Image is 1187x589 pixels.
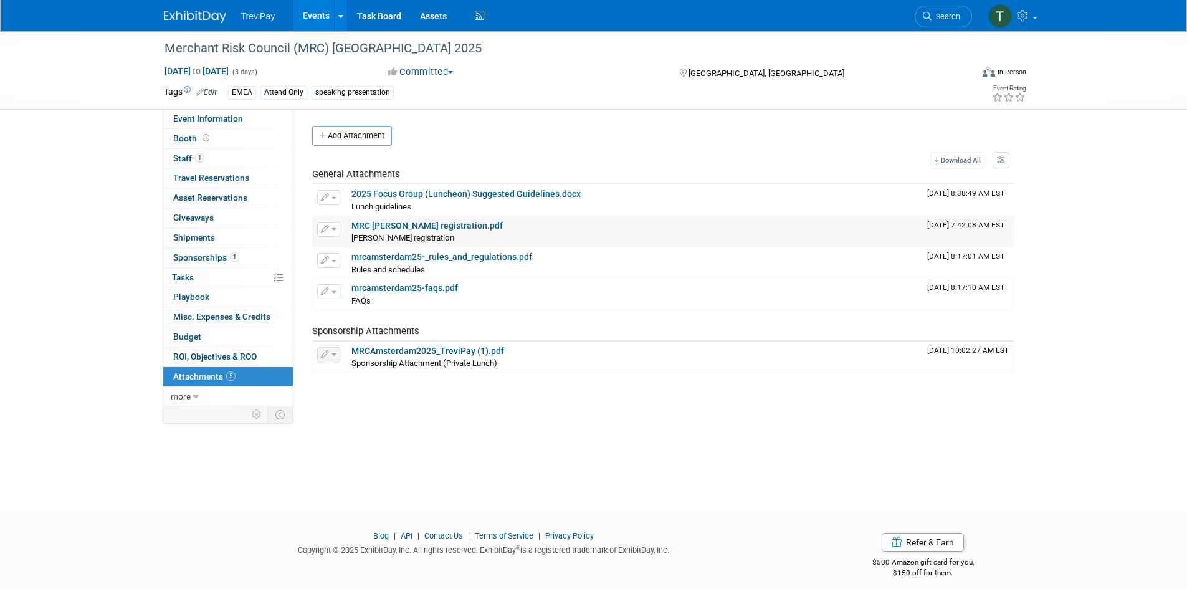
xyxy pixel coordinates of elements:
span: Search [932,12,960,21]
span: Upload Timestamp [927,189,1004,198]
td: Upload Timestamp [922,247,1014,279]
a: 2025 Focus Group (Luncheon) Suggested Guidelines.docx [351,189,581,199]
a: Giveaways [163,208,293,227]
span: [DATE] [DATE] [164,65,229,77]
td: Upload Timestamp [922,342,1014,373]
span: Shipments [173,232,215,242]
a: Misc. Expenses & Credits [163,307,293,327]
a: Terms of Service [475,531,533,540]
span: Playbook [173,292,209,302]
span: to [191,66,203,76]
div: speaking presentation [312,86,394,99]
span: Asset Reservations [173,193,247,203]
span: FAQs [351,296,371,305]
span: Travel Reservations [173,173,249,183]
a: Event Information [163,109,293,128]
a: Blog [373,531,389,540]
div: $500 Amazon gift card for you, [822,549,1024,578]
a: Booth [163,129,293,148]
div: Merchant Risk Council (MRC) [GEOGRAPHIC_DATA] 2025 [160,37,953,60]
a: Contact Us [424,531,463,540]
span: Event Information [173,113,243,123]
a: mrcamsterdam25-_rules_and_regulations.pdf [351,252,532,262]
span: Tasks [172,272,194,282]
span: TreviPay [241,11,275,21]
span: Upload Timestamp [927,252,1004,261]
span: Sponsorship Attachment (Private Lunch) [351,358,497,368]
td: Personalize Event Tab Strip [246,406,268,423]
span: (3 days) [231,68,257,76]
img: ExhibitDay [164,11,226,23]
a: Playbook [163,287,293,307]
td: Upload Timestamp [922,216,1014,247]
a: Travel Reservations [163,168,293,188]
span: Upload Timestamp [927,283,1004,292]
div: $150 off for them. [822,568,1024,578]
span: Lunch guidelines [351,202,411,211]
div: Copyright © 2025 ExhibitDay, Inc. All rights reserved. ExhibitDay is a registered trademark of Ex... [164,542,804,556]
span: | [414,531,422,540]
td: Upload Timestamp [922,279,1014,310]
img: Tara DePaepe [988,4,1012,28]
span: General Attachments [312,168,400,180]
span: 5 [226,371,236,381]
span: 1 [230,252,239,262]
a: Privacy Policy [545,531,594,540]
a: Attachments5 [163,367,293,386]
td: Upload Timestamp [922,184,1014,216]
span: | [391,531,399,540]
span: | [535,531,543,540]
span: 1 [195,153,204,163]
a: more [163,387,293,406]
span: Sponsorships [173,252,239,262]
span: ROI, Objectives & ROO [173,352,257,362]
span: Sponsorship Attachments [312,325,419,337]
div: Attend Only [260,86,307,99]
a: MRCAmsterdam2025_TreviPay (1).pdf [351,346,504,356]
div: Event Format [899,65,1027,84]
span: Booth [173,133,212,143]
a: Asset Reservations [163,188,293,208]
span: more [171,391,191,401]
a: MRC [PERSON_NAME] registration.pdf [351,221,503,231]
td: Tags [164,85,217,100]
div: Event Rating [992,85,1026,92]
a: Staff1 [163,149,293,168]
a: mrcamsterdam25-faqs.pdf [351,283,458,293]
a: Edit [196,88,217,97]
div: In-Person [997,67,1026,77]
span: | [465,531,473,540]
a: Refer & Earn [882,533,964,552]
a: Budget [163,327,293,347]
td: Toggle Event Tabs [267,406,293,423]
span: Staff [173,153,204,163]
span: [GEOGRAPHIC_DATA], [GEOGRAPHIC_DATA] [689,69,844,78]
img: Format-Inperson.png [983,67,995,77]
a: Download All [930,152,984,169]
button: Committed [384,65,458,79]
sup: ® [516,545,520,552]
span: Giveaways [173,213,214,223]
a: Tasks [163,268,293,287]
span: Budget [173,332,201,342]
div: EMEA [228,86,256,99]
span: Rules and schedules [351,265,425,274]
span: Misc. Expenses & Credits [173,312,270,322]
a: Sponsorships1 [163,248,293,267]
a: API [401,531,412,540]
a: Shipments [163,228,293,247]
span: Upload Timestamp [927,221,1004,229]
a: ROI, Objectives & ROO [163,347,293,366]
span: Upload Timestamp [927,346,1009,355]
a: Search [915,6,972,27]
button: Add Attachment [312,126,392,146]
span: Booth not reserved yet [200,133,212,143]
span: Attachments [173,371,236,381]
span: [PERSON_NAME] registration [351,233,454,242]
